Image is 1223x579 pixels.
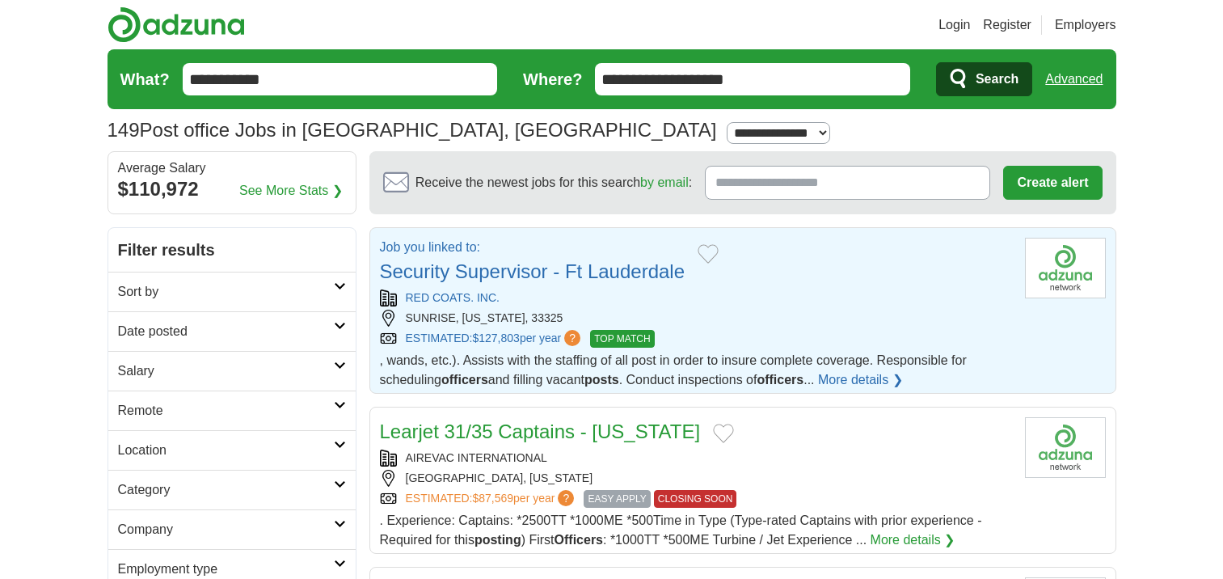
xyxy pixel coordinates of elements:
h2: Location [118,441,334,460]
strong: Officers [555,533,603,547]
img: Company logo [1025,417,1106,478]
h2: Employment type [118,560,334,579]
span: ? [558,490,574,506]
img: Red Coats logo [1025,238,1106,298]
span: , wands, etc.). Assists with the staffing of all post in order to insure complete coverage. Respo... [380,353,967,387]
strong: officers [757,373,803,387]
img: Adzuna logo [108,6,245,43]
a: Register [983,15,1031,35]
a: Date posted [108,311,356,351]
a: Advanced [1045,63,1103,95]
a: Company [108,509,356,549]
a: ESTIMATED:$87,569per year? [406,490,578,508]
a: Login [938,15,970,35]
h2: Remote [118,401,334,421]
a: Salary [108,351,356,391]
span: Search [976,63,1018,95]
div: SUNRISE, [US_STATE], 33325 [380,310,1012,327]
a: More details ❯ [818,370,903,390]
a: Sort by [108,272,356,311]
span: ? [564,330,580,346]
label: What? [120,67,170,91]
h2: Category [118,480,334,500]
a: by email [640,175,689,189]
strong: posting [474,533,521,547]
span: Receive the newest jobs for this search : [415,173,692,192]
div: $110,972 [118,175,346,204]
h2: Filter results [108,228,356,272]
div: Average Salary [118,162,346,175]
a: Location [108,430,356,470]
a: Security Supervisor - Ft Lauderdale [380,260,685,282]
button: Add to favorite jobs [698,244,719,264]
span: TOP MATCH [590,330,654,348]
button: Add to favorite jobs [713,424,734,443]
a: Category [108,470,356,509]
strong: posts [584,373,619,387]
span: $127,803 [472,332,519,344]
h1: Post office Jobs in [GEOGRAPHIC_DATA], [GEOGRAPHIC_DATA] [108,119,717,141]
button: Search [936,62,1032,96]
a: Learjet 31/35 Captains - [US_STATE] [380,421,701,442]
h2: Company [118,520,334,539]
h2: Date posted [118,322,334,341]
span: CLOSING SOON [654,490,737,508]
span: . Experience: Captains: *2500TT *1000ME *500Time in Type (Type-rated Captains with prior experien... [380,513,982,547]
a: Employers [1055,15,1116,35]
h2: Salary [118,361,334,381]
button: Create alert [1003,166,1102,200]
span: $87,569 [472,492,513,505]
a: ESTIMATED:$127,803per year? [406,330,584,348]
a: More details ❯ [871,530,955,550]
a: See More Stats ❯ [239,181,343,201]
div: AIREVAC INTERNATIONAL [380,450,1012,467]
span: 149 [108,116,140,145]
p: Job you linked to: [380,238,685,257]
label: Where? [523,67,582,91]
strong: officers [441,373,488,387]
a: RED COATS. INC. [406,291,500,304]
span: EASY APPLY [584,490,650,508]
div: [GEOGRAPHIC_DATA], [US_STATE] [380,470,1012,487]
h2: Sort by [118,282,334,302]
a: Remote [108,391,356,430]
